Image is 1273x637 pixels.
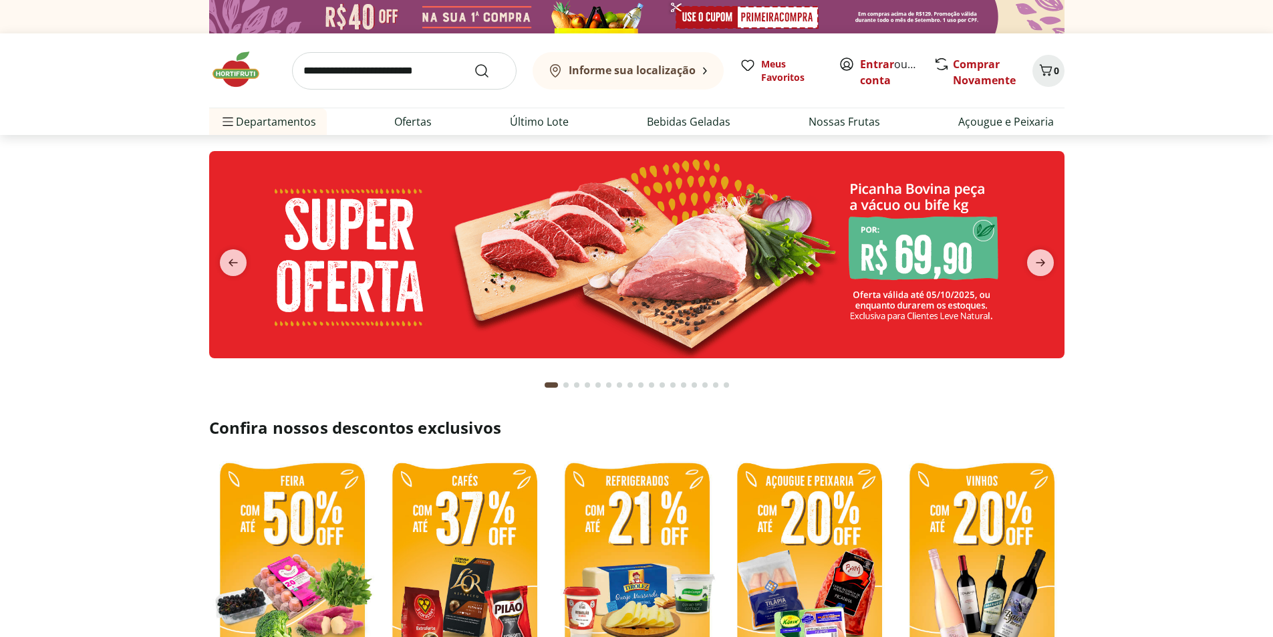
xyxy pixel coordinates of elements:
button: next [1016,249,1065,276]
a: Criar conta [860,57,934,88]
button: Go to page 17 from fs-carousel [721,369,732,401]
input: search [292,52,517,90]
h2: Confira nossos descontos exclusivos [209,417,1065,438]
a: Último Lote [510,114,569,130]
button: Menu [220,106,236,138]
button: Submit Search [474,63,506,79]
button: Go to page 6 from fs-carousel [603,369,614,401]
button: Go to page 9 from fs-carousel [635,369,646,401]
button: Go to page 3 from fs-carousel [571,369,582,401]
b: Informe sua localização [569,63,696,78]
button: Go to page 12 from fs-carousel [668,369,678,401]
button: Go to page 8 from fs-carousel [625,369,635,401]
img: Hortifruti [209,49,276,90]
button: Go to page 11 from fs-carousel [657,369,668,401]
a: Entrar [860,57,894,72]
a: Ofertas [394,114,432,130]
button: Go to page 10 from fs-carousel [646,369,657,401]
a: Açougue e Peixaria [958,114,1054,130]
span: Departamentos [220,106,316,138]
button: Go to page 7 from fs-carousel [614,369,625,401]
a: Comprar Novamente [953,57,1016,88]
button: Go to page 5 from fs-carousel [593,369,603,401]
button: Carrinho [1032,55,1065,87]
button: Informe sua localização [533,52,724,90]
img: super oferta [209,151,1065,358]
span: Meus Favoritos [761,57,823,84]
button: Go to page 14 from fs-carousel [689,369,700,401]
span: ou [860,56,920,88]
button: Current page from fs-carousel [542,369,561,401]
button: Go to page 4 from fs-carousel [582,369,593,401]
a: Bebidas Geladas [647,114,730,130]
button: Go to page 15 from fs-carousel [700,369,710,401]
a: Meus Favoritos [740,57,823,84]
button: Go to page 2 from fs-carousel [561,369,571,401]
a: Nossas Frutas [809,114,880,130]
span: 0 [1054,64,1059,77]
button: Go to page 13 from fs-carousel [678,369,689,401]
button: Go to page 16 from fs-carousel [710,369,721,401]
button: previous [209,249,257,276]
